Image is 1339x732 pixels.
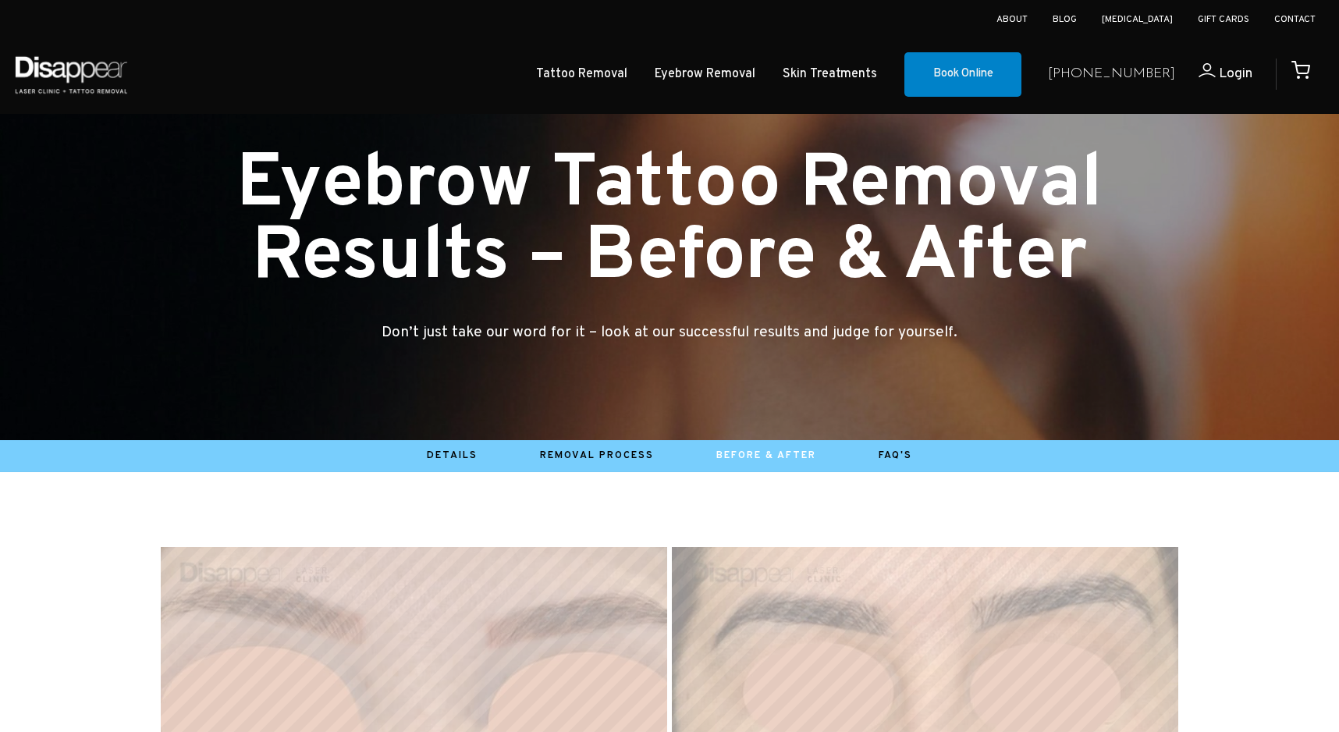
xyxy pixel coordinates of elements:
a: FAQ's [879,450,912,462]
h1: Eyebrow Tattoo Removal Results – Before & After [136,150,1203,295]
a: Blog [1053,13,1077,26]
a: Login [1175,63,1252,86]
a: [MEDICAL_DATA] [1102,13,1173,26]
a: Eyebrow Removal [655,63,755,86]
a: Tattoo Removal [536,63,627,86]
a: Book Online [904,52,1021,98]
h4: Don’t just take our word for it – look at our successful results and judge for yourself. [136,323,1203,343]
a: Skin Treatments [783,63,877,86]
a: About [996,13,1028,26]
img: Disappear - Laser Clinic and Tattoo Removal Services in Sydney, Australia [12,47,130,102]
a: [PHONE_NUMBER] [1048,63,1175,86]
a: Details [427,450,478,462]
a: Contact [1274,13,1316,26]
a: Removal Process [540,450,654,462]
a: Gift Cards [1198,13,1249,26]
span: Login [1219,65,1252,83]
a: Before & After [716,450,816,462]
